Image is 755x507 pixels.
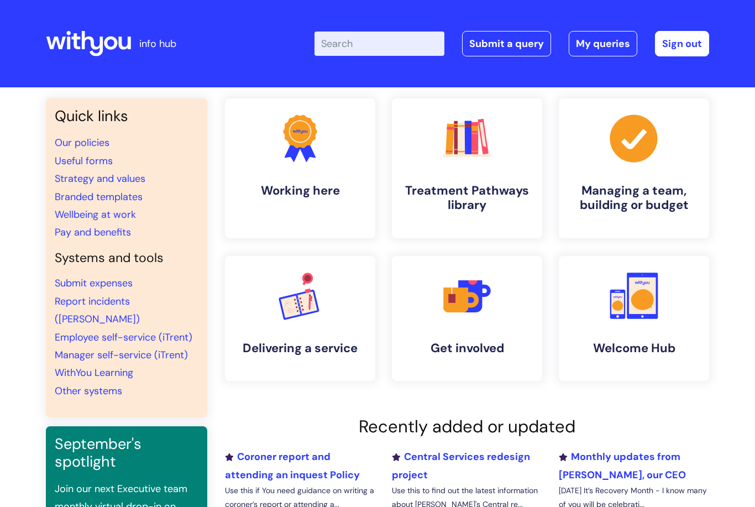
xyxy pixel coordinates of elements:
[55,190,143,203] a: Branded templates
[55,107,198,125] h3: Quick links
[655,31,709,56] a: Sign out
[55,226,131,239] a: Pay and benefits
[234,184,366,198] h4: Working here
[55,435,198,471] h3: September's spotlight
[234,341,366,356] h4: Delivering a service
[568,184,700,213] h4: Managing a team, building or budget
[55,331,192,344] a: Employee self-service (iTrent)
[55,348,188,362] a: Manager self-service (iTrent)
[559,256,709,381] a: Welcome Hub
[401,341,533,356] h4: Get involved
[314,31,709,56] div: | -
[392,256,542,381] a: Get involved
[559,98,709,238] a: Managing a team, building or budget
[55,208,136,221] a: Wellbeing at work
[55,295,140,326] a: Report incidents ([PERSON_NAME])
[314,32,444,56] input: Search
[55,366,133,379] a: WithYou Learning
[568,341,700,356] h4: Welcome Hub
[55,276,133,290] a: Submit expenses
[55,136,109,149] a: Our policies
[55,154,113,168] a: Useful forms
[55,172,145,185] a: Strategy and values
[55,250,198,266] h4: Systems and tools
[225,416,709,437] h2: Recently added or updated
[55,384,122,398] a: Other systems
[401,184,533,213] h4: Treatment Pathways library
[225,450,360,481] a: Coroner report and attending an inquest Policy
[139,35,176,53] p: info hub
[569,31,637,56] a: My queries
[462,31,551,56] a: Submit a query
[559,450,686,481] a: Monthly updates from [PERSON_NAME], our CEO
[225,98,375,238] a: Working here
[392,450,530,481] a: Central Services redesign project
[225,256,375,381] a: Delivering a service
[392,98,542,238] a: Treatment Pathways library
